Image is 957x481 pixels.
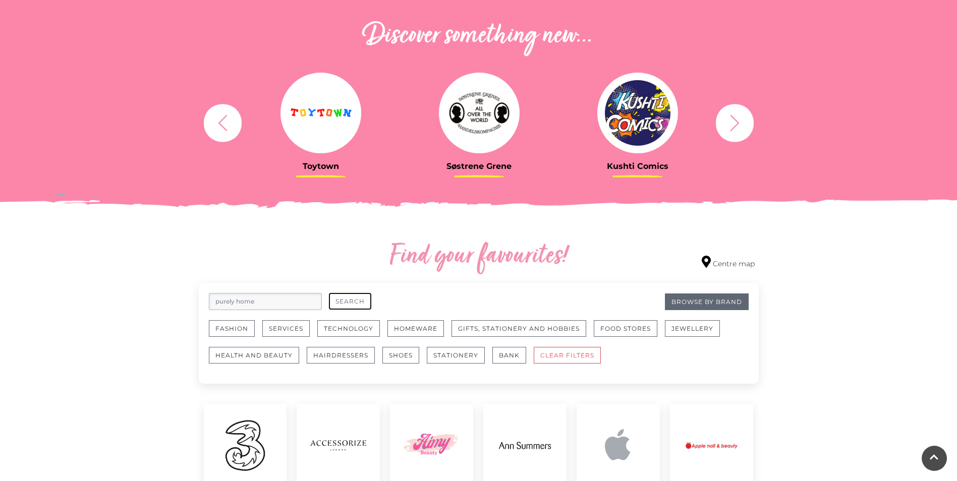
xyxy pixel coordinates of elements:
a: Homeware [387,320,452,347]
a: Health and Beauty [209,347,307,374]
button: Technology [317,320,380,337]
button: Fashion [209,320,255,337]
a: Fashion [209,320,262,347]
h2: Find your favourites! [295,240,663,273]
a: Søstrene Grene [408,73,551,171]
button: Shoes [382,347,419,364]
button: Gifts, Stationery and Hobbies [452,320,586,337]
a: Stationery [427,347,492,374]
a: Gifts, Stationery and Hobbies [452,320,594,347]
a: CLEAR FILTERS [534,347,608,374]
a: Technology [317,320,387,347]
h2: Discover something new... [199,20,759,52]
button: Health and Beauty [209,347,299,364]
a: Food Stores [594,320,665,347]
button: Search [329,293,371,310]
button: CLEAR FILTERS [534,347,601,364]
h3: Toytown [249,161,392,171]
h3: Søstrene Grene [408,161,551,171]
button: Food Stores [594,320,657,337]
a: Toytown [249,73,392,171]
a: Bank [492,347,534,374]
a: Kushti Comics [566,73,709,171]
a: Shoes [382,347,427,374]
button: Homeware [387,320,444,337]
button: Stationery [427,347,485,364]
h3: Kushti Comics [566,161,709,171]
a: Centre map [702,256,755,269]
button: Services [262,320,310,337]
a: Hairdressers [307,347,382,374]
button: Jewellery [665,320,720,337]
a: Browse By Brand [665,293,749,310]
a: Jewellery [665,320,727,347]
button: Bank [492,347,526,364]
button: Hairdressers [307,347,375,364]
input: Search for retailers [209,293,322,310]
a: Services [262,320,317,347]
